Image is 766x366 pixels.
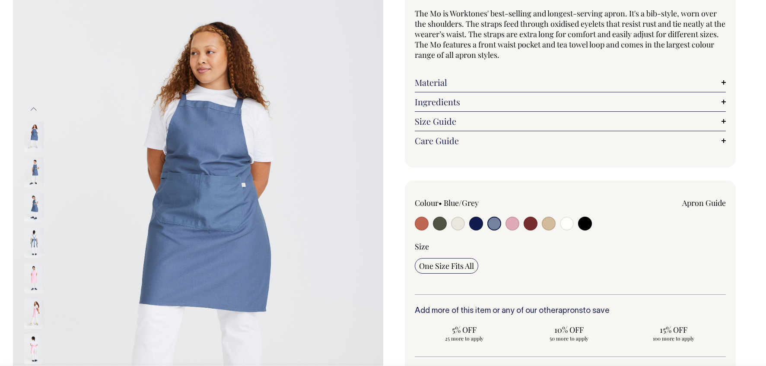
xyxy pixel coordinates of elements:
[628,335,719,342] span: 100 more to apply
[24,157,44,187] img: blue/grey
[27,100,40,119] button: Previous
[558,307,583,315] a: aprons
[624,322,723,344] input: 15% OFF 100 more to apply
[415,258,478,274] input: One Size Fits All
[439,198,442,208] span: •
[415,77,726,88] a: Material
[524,325,614,335] span: 10% OFF
[415,322,514,344] input: 5% OFF 25 more to apply
[415,241,726,252] div: Size
[24,192,44,222] img: blue/grey
[419,335,510,342] span: 25 more to apply
[415,97,726,107] a: Ingredients
[682,198,726,208] a: Apron Guide
[628,325,719,335] span: 15% OFF
[419,325,510,335] span: 5% OFF
[415,116,726,126] a: Size Guide
[415,307,726,316] h6: Add more of this item or any of our other to save
[24,298,44,328] img: pink
[519,322,619,344] input: 10% OFF 50 more to apply
[415,198,539,208] div: Colour
[524,335,614,342] span: 50 more to apply
[24,121,44,151] img: blue/grey
[24,334,44,364] img: pink
[419,261,474,271] span: One Size Fits All
[415,8,725,60] span: The Mo is Worktones' best-selling and longest-serving apron. It's a bib-style, worn over the shou...
[444,198,479,208] label: Blue/Grey
[24,227,44,258] img: blue/grey
[24,263,44,293] img: pink
[415,136,726,146] a: Care Guide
